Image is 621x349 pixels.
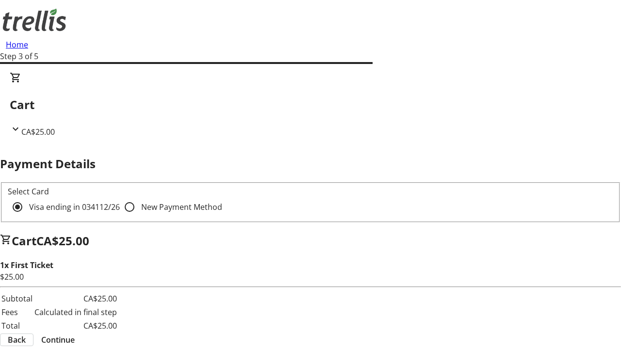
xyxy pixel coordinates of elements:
[10,96,611,113] h2: Cart
[34,306,117,318] td: Calculated in final step
[8,186,613,197] div: Select Card
[34,319,117,332] td: CA$25.00
[34,292,117,305] td: CA$25.00
[41,334,75,346] span: Continue
[21,127,55,137] span: CA$25.00
[12,233,36,249] span: Cart
[139,201,222,213] label: New Payment Method
[1,306,33,318] td: Fees
[29,202,120,212] span: Visa ending in 0341
[99,202,120,212] span: 12/26
[33,334,82,346] button: Continue
[1,319,33,332] td: Total
[10,72,611,138] div: CartCA$25.00
[8,334,26,346] span: Back
[36,233,89,249] span: CA$25.00
[1,292,33,305] td: Subtotal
